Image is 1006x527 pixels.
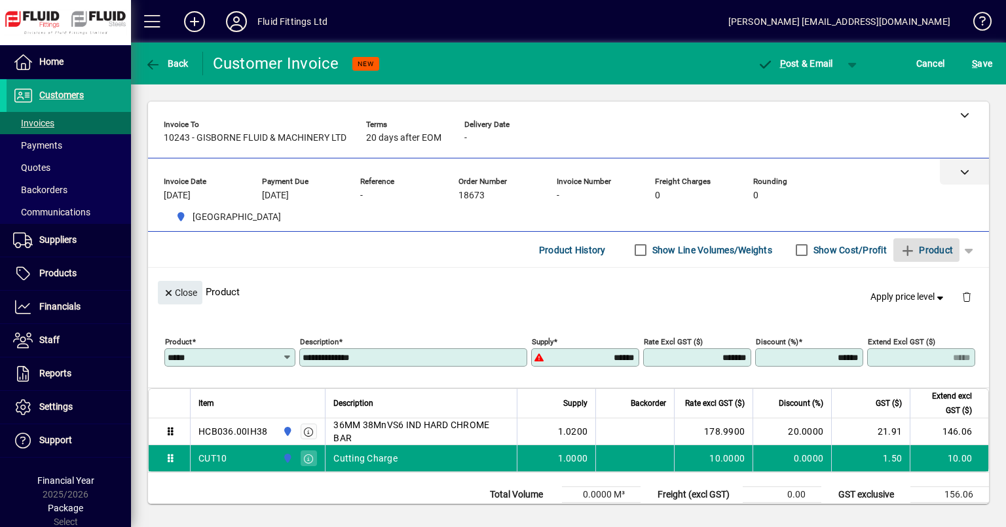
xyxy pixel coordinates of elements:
span: Product [900,240,953,261]
mat-label: Extend excl GST ($) [868,337,935,346]
button: Apply price level [865,285,952,309]
span: Cancel [916,53,945,74]
mat-label: Discount (%) [756,337,798,346]
div: Customer Invoice [213,53,339,74]
a: Communications [7,201,131,223]
span: 0 [655,191,660,201]
button: Add [174,10,215,33]
span: NEW [358,60,374,68]
td: 20.0000 [753,418,831,445]
button: Delete [951,281,982,312]
span: [DATE] [262,191,289,201]
a: Reports [7,357,131,390]
span: Supply [563,396,587,410]
app-page-header-button: Back [131,52,203,75]
span: ave [972,53,992,74]
a: Backorders [7,179,131,201]
button: Save [969,52,996,75]
app-page-header-button: Close [155,286,206,298]
span: - [360,191,363,201]
a: Staff [7,324,131,357]
a: Knowledge Base [963,3,990,45]
span: Extend excl GST ($) [918,389,972,418]
div: Fluid Fittings Ltd [257,11,327,32]
td: 0.0000 [753,445,831,471]
div: 10.0000 [682,452,745,465]
span: Products [39,268,77,278]
a: Settings [7,391,131,424]
span: - [557,191,559,201]
mat-label: Rate excl GST ($) [644,337,703,346]
mat-label: Product [165,337,192,346]
td: GST exclusive [832,487,910,503]
span: S [972,58,977,69]
span: Product History [539,240,606,261]
span: Support [39,435,72,445]
div: CUT10 [198,452,227,465]
span: Invoices [13,118,54,128]
button: Close [158,281,202,304]
span: Package [48,503,83,513]
span: Quotes [13,162,50,173]
span: 20 days after EOM [366,133,441,143]
span: Communications [13,207,90,217]
span: Cutting Charge [333,452,398,465]
a: Home [7,46,131,79]
span: - [464,133,467,143]
span: 1.0000 [558,452,588,465]
span: AUCKLAND [279,451,294,465]
span: Discount (%) [779,396,823,410]
td: 0.0000 M³ [562,487,641,503]
td: Freight (excl GST) [651,487,743,503]
span: AUCKLAND [279,424,294,439]
mat-label: Description [300,337,339,346]
app-page-header-button: Delete [951,291,982,302]
span: 1.0200 [558,425,588,438]
td: Total Volume [483,487,562,503]
td: 0.00 [743,503,821,518]
span: Backorder [631,396,666,410]
button: Cancel [913,52,948,75]
td: 8.1498 Kg [562,503,641,518]
span: Rate excl GST ($) [685,396,745,410]
a: Payments [7,134,131,156]
span: Payments [13,140,62,151]
span: AUCKLAND [170,209,286,225]
label: Show Line Volumes/Weights [650,244,772,257]
span: Item [198,396,214,410]
a: Suppliers [7,224,131,257]
span: GST ($) [876,396,902,410]
span: Close [163,282,197,304]
span: 36MM 38MnVS6 IND HARD CHROME BAR [333,418,509,445]
button: Profile [215,10,257,33]
a: Invoices [7,112,131,134]
div: [PERSON_NAME] [EMAIL_ADDRESS][DOMAIN_NAME] [728,11,950,32]
mat-label: Supply [532,337,553,346]
td: Total Weight [483,503,562,518]
td: 23.41 [910,503,989,518]
span: Apply price level [870,290,946,304]
td: 10.00 [910,445,988,471]
span: [DATE] [164,191,191,201]
span: ost & Email [757,58,833,69]
label: Show Cost/Profit [811,244,887,257]
span: Backorders [13,185,67,195]
span: Financials [39,301,81,312]
td: 0.00 [743,487,821,503]
button: Back [141,52,192,75]
div: Product [148,268,989,316]
span: Suppliers [39,234,77,245]
div: HCB036.00IH38 [198,425,267,438]
span: 10243 - GISBORNE FLUID & MACHINERY LTD [164,133,346,143]
span: 18673 [458,191,485,201]
span: Home [39,56,64,67]
span: Financial Year [37,475,94,486]
button: Product History [534,238,611,262]
span: [GEOGRAPHIC_DATA] [193,210,281,224]
td: 156.06 [910,487,989,503]
span: Settings [39,401,73,412]
span: 0 [753,191,758,201]
span: P [780,58,786,69]
span: Staff [39,335,60,345]
span: Reports [39,368,71,378]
